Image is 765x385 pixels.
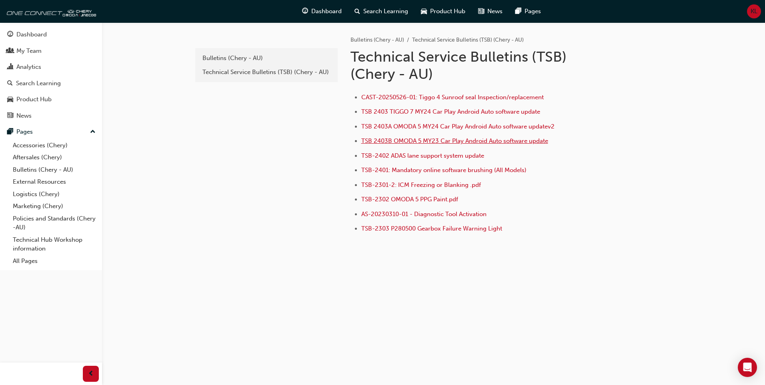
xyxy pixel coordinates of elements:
[296,3,348,20] a: guage-iconDashboard
[311,7,342,16] span: Dashboard
[363,7,408,16] span: Search Learning
[472,3,509,20] a: news-iconNews
[10,213,99,234] a: Policies and Standards (Chery -AU)
[3,44,99,58] a: My Team
[90,127,96,137] span: up-icon
[10,164,99,176] a: Bulletins (Chery - AU)
[10,188,99,201] a: Logistics (Chery)
[361,196,458,203] a: TSB-2302 OMODA 5 PPG Paint.pdf
[302,6,308,16] span: guage-icon
[202,68,330,77] div: Technical Service Bulletins (TSB) (Chery - AU)
[361,211,487,218] a: AS-20230310-01 - Diagnostic Tool Activation
[525,7,541,16] span: Pages
[10,200,99,213] a: Marketing (Chery)
[198,65,334,79] a: Technical Service Bulletins (TSB) (Chery - AU)
[16,30,47,39] div: Dashboard
[430,7,465,16] span: Product Hub
[421,6,427,16] span: car-icon
[7,80,13,87] span: search-icon
[361,94,544,101] a: CAST-20250526-01: Tiggo 4 Sunroof seal Inspection/replacement
[4,3,96,19] img: oneconnect
[361,225,502,232] a: TSB-2303 P280500 Gearbox Failure Warning Light
[16,111,32,120] div: News
[16,95,52,104] div: Product Hub
[361,123,555,130] a: TSB 2403A OMODA 5 MY24 Car Play Android Auto software updatev2
[16,62,41,72] div: Analytics
[350,48,613,83] h1: Technical Service Bulletins (TSB) (Chery - AU)
[3,108,99,123] a: News
[3,92,99,107] a: Product Hub
[361,152,484,159] a: TSB-2402 ADAS lane support system update
[88,369,94,379] span: prev-icon
[7,96,13,103] span: car-icon
[10,234,99,255] a: Technical Hub Workshop information
[354,6,360,16] span: search-icon
[10,151,99,164] a: Aftersales (Chery)
[3,60,99,74] a: Analytics
[10,255,99,267] a: All Pages
[361,166,527,174] a: TSB-2401: Mandatory online software brushing (All Models)
[3,124,99,139] button: Pages
[350,36,404,43] a: Bulletins (Chery - AU)
[16,46,42,56] div: My Team
[348,3,415,20] a: search-iconSearch Learning
[7,48,13,55] span: people-icon
[3,26,99,124] button: DashboardMy TeamAnalyticsSearch LearningProduct HubNews
[478,6,484,16] span: news-icon
[3,76,99,91] a: Search Learning
[7,112,13,120] span: news-icon
[202,54,330,63] div: Bulletins (Chery - AU)
[361,108,540,115] a: TSB 2403 TIGGO 7 MY24 Car Play Android Auto software update
[412,36,524,45] li: Technical Service Bulletins (TSB) (Chery - AU)
[198,51,334,65] a: Bulletins (Chery - AU)
[738,358,757,377] div: Open Intercom Messenger
[10,139,99,152] a: Accessories (Chery)
[3,27,99,42] a: Dashboard
[7,31,13,38] span: guage-icon
[7,64,13,71] span: chart-icon
[10,176,99,188] a: External Resources
[747,4,761,18] button: KL
[415,3,472,20] a: car-iconProduct Hub
[515,6,521,16] span: pages-icon
[361,181,481,188] a: TSB-2301-2: ICM Freezing or Blanking .pdf
[751,7,757,16] span: KL
[16,79,61,88] div: Search Learning
[16,127,33,136] div: Pages
[509,3,547,20] a: pages-iconPages
[487,7,503,16] span: News
[361,137,548,144] a: TSB 2403B OMODA 5 MY23 Car Play Android Auto software update
[7,128,13,136] span: pages-icon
